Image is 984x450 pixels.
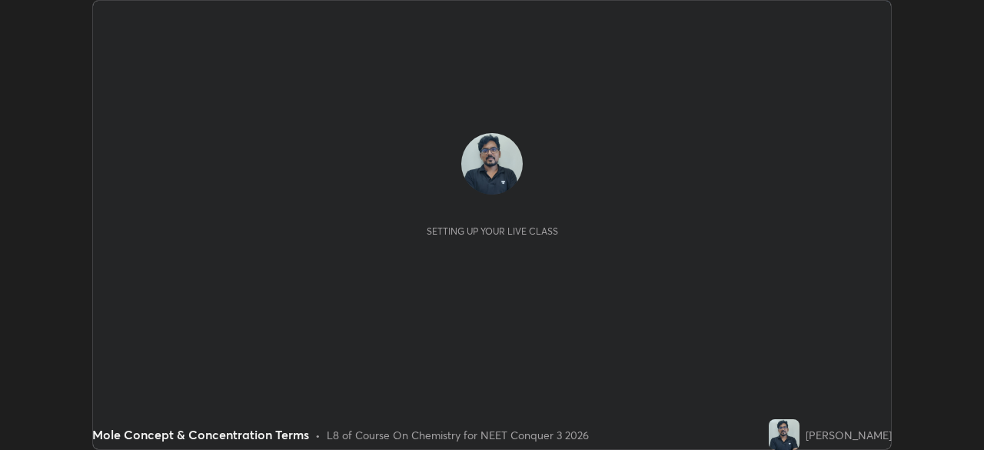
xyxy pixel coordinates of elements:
div: Setting up your live class [427,225,558,237]
div: L8 of Course On Chemistry for NEET Conquer 3 2026 [327,427,589,443]
img: c438d33b5f8f45deb8631a47d5d110ef.jpg [769,419,799,450]
img: c438d33b5f8f45deb8631a47d5d110ef.jpg [461,133,523,195]
div: [PERSON_NAME] [806,427,892,443]
div: • [315,427,321,443]
div: Mole Concept & Concentration Terms [92,425,309,444]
